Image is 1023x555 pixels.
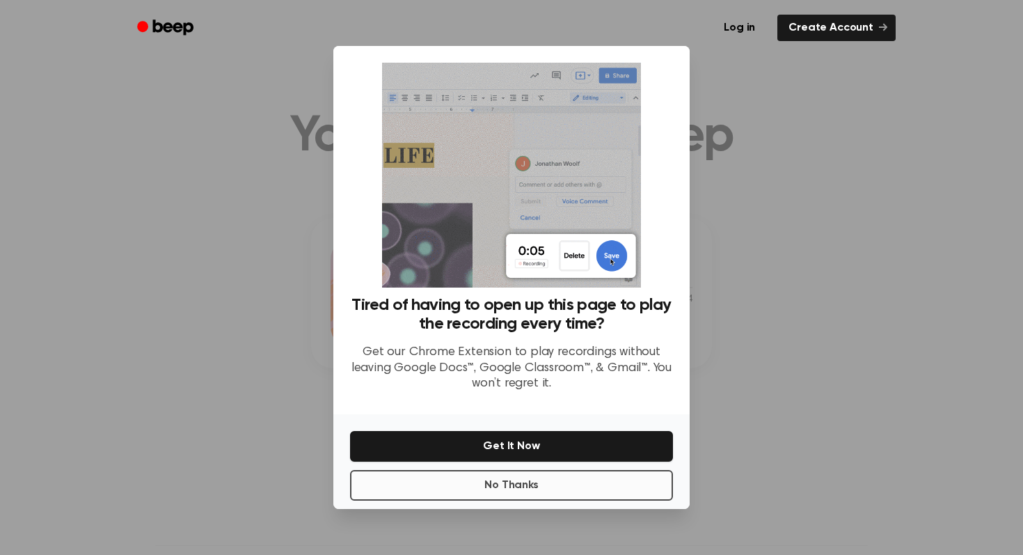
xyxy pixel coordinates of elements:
a: Log in [710,12,769,44]
img: Beep extension in action [382,63,640,288]
button: No Thanks [350,470,673,501]
button: Get It Now [350,431,673,462]
a: Create Account [777,15,896,41]
h3: Tired of having to open up this page to play the recording every time? [350,296,673,334]
p: Get our Chrome Extension to play recordings without leaving Google Docs™, Google Classroom™, & Gm... [350,345,673,392]
a: Beep [127,15,206,42]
